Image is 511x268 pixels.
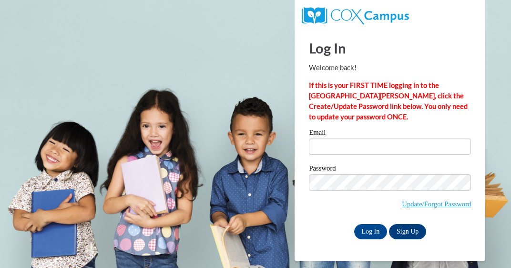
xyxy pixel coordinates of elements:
[309,63,471,73] p: Welcome back!
[309,81,468,121] strong: If this is your FIRST TIME logging in to the [GEOGRAPHIC_DATA][PERSON_NAME], click the Create/Upd...
[389,224,426,239] a: Sign Up
[354,224,388,239] input: Log In
[302,7,409,24] img: COX Campus
[402,200,471,208] a: Update/Forgot Password
[309,129,471,139] label: Email
[309,38,471,58] h1: Log In
[309,165,471,174] label: Password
